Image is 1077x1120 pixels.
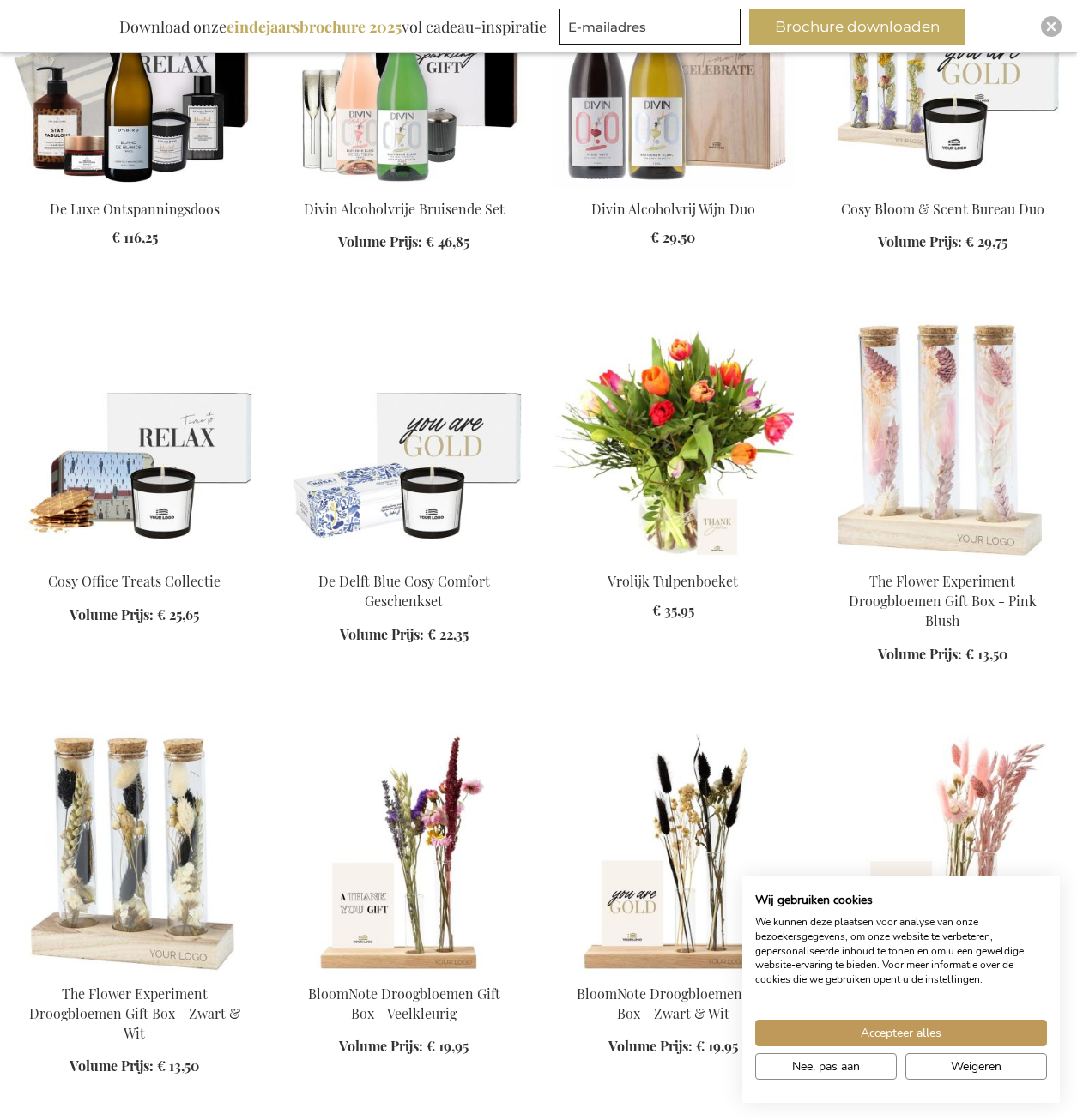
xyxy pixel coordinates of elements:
a: The Flower Experiment Droogbloemen Gift Box - Zwart & Wit [29,985,240,1042]
button: Alle cookies weigeren [905,1053,1047,1080]
a: Volume Prijs: € 13,50 [878,645,1007,665]
span: € 22,35 [427,625,469,643]
span: € 29,75 [965,232,1007,250]
a: BloomNote Droogbloemen Gift Box - Veelkleurig [308,985,500,1022]
img: The Flower Experiment Gift Box - Black & White [14,733,256,973]
span: Volume Prijs: [338,232,422,250]
img: BloomNote Gift Box - Black & White [553,733,795,973]
a: Divin Non-Alcoholic Sparkling Set Divin Alcoholvrije Bruisende Set [283,178,525,195]
span: Volume Prijs: [339,1037,423,1055]
a: Divin Alcoholvrij Wijn Duo [591,200,755,218]
a: Volume Prijs: € 46,85 [338,232,469,252]
h2: Wij gebruiken cookies [755,893,1047,908]
a: BloomNote Gift Box - Multicolor [283,963,525,979]
img: Close [1046,21,1056,32]
a: Divin Alcoholvrije Bruisende Set [304,200,505,218]
a: Delft's Cosy Comfort Gift Set [283,551,525,567]
a: De Luxe Ontspanningsdoos [50,200,220,218]
img: Cosy Office Treats Collection [14,321,256,561]
a: Volume Prijs: € 25,65 [70,605,199,625]
span: € 19,95 [696,1037,738,1055]
img: BloomNote Gift Box - Pink Blush [821,733,1063,973]
span: Volume Prijs: [878,232,962,250]
a: Cosy Office Treats Collection [14,551,256,567]
a: Volume Prijs: € 19,95 [608,1037,738,1057]
img: Delft's Cosy Comfort Gift Set [283,321,525,561]
img: Cheerful Tulip Flower Bouquet [553,321,795,561]
input: E-mailadres [559,9,741,45]
p: We kunnen deze plaatsen voor analyse van onze bezoekersgegevens, om onze website te verbeteren, g... [755,915,1047,987]
span: € 29,50 [650,228,695,246]
a: Cosy Bloom & Scent Bureau Duo [841,200,1044,218]
span: Volume Prijs: [608,1037,693,1055]
span: Volume Prijs: [70,605,154,623]
a: The Bloom & Scent Cosy Desk Duo [821,178,1063,195]
button: Pas cookie voorkeuren aan [755,1053,897,1080]
img: BloomNote Gift Box - Multicolor [283,733,525,973]
div: Download onze vol cadeau-inspiratie [112,9,554,45]
span: Nee, pas aan [792,1057,860,1075]
span: € 13,50 [157,1057,199,1075]
span: Volume Prijs: [340,625,424,643]
span: Volume Prijs: [878,645,962,663]
button: Brochure downloaden [749,9,965,45]
span: € 25,65 [157,605,199,623]
a: BloomNote Gift Box - Black & White [553,963,795,979]
button: Accepteer alle cookies [755,1020,1047,1046]
b: eindejaarsbrochure 2025 [227,16,402,37]
a: BloomNote Droogbloemen Gift Box - Zwart & Wit [577,985,769,1022]
form: marketing offers and promotions [559,9,746,50]
a: The Flower Experiment Gift Box - Black & White [14,963,256,979]
span: € 19,95 [427,1037,469,1055]
span: € 116,25 [112,228,158,246]
a: De Delft Blue Cosy Comfort Geschenkset [318,572,490,610]
a: Volume Prijs: € 19,95 [339,1037,469,1057]
a: The Flower Experiment Gift Box - Pink Blush [821,551,1063,567]
a: Divin Non-Alcoholic Wine Duo Divin Alcoholvrij Wijn Duo [553,178,795,195]
span: Weigeren [951,1057,1001,1075]
a: Cheerful Tulip Flower Bouquet [553,551,795,567]
img: The Flower Experiment Gift Box - Pink Blush [821,321,1063,561]
a: Volume Prijs: € 13,50 [70,1057,199,1076]
div: Close [1041,16,1062,37]
span: Volume Prijs: [70,1057,154,1075]
span: € 35,95 [652,601,694,619]
a: Vrolijk Tulpenboeket [608,572,738,590]
a: Volume Prijs: € 29,75 [878,232,1007,252]
span: € 13,50 [965,645,1007,663]
a: The Flower Experiment Droogbloemen Gift Box - Pink Blush [849,572,1037,629]
span: Accepteer alles [861,1024,941,1042]
a: Volume Prijs: € 22,35 [340,625,469,645]
a: De Luxe Ontspanningsdoos [14,178,256,195]
span: € 46,85 [426,232,469,250]
a: Cosy Office Treats Collectie [48,572,221,590]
